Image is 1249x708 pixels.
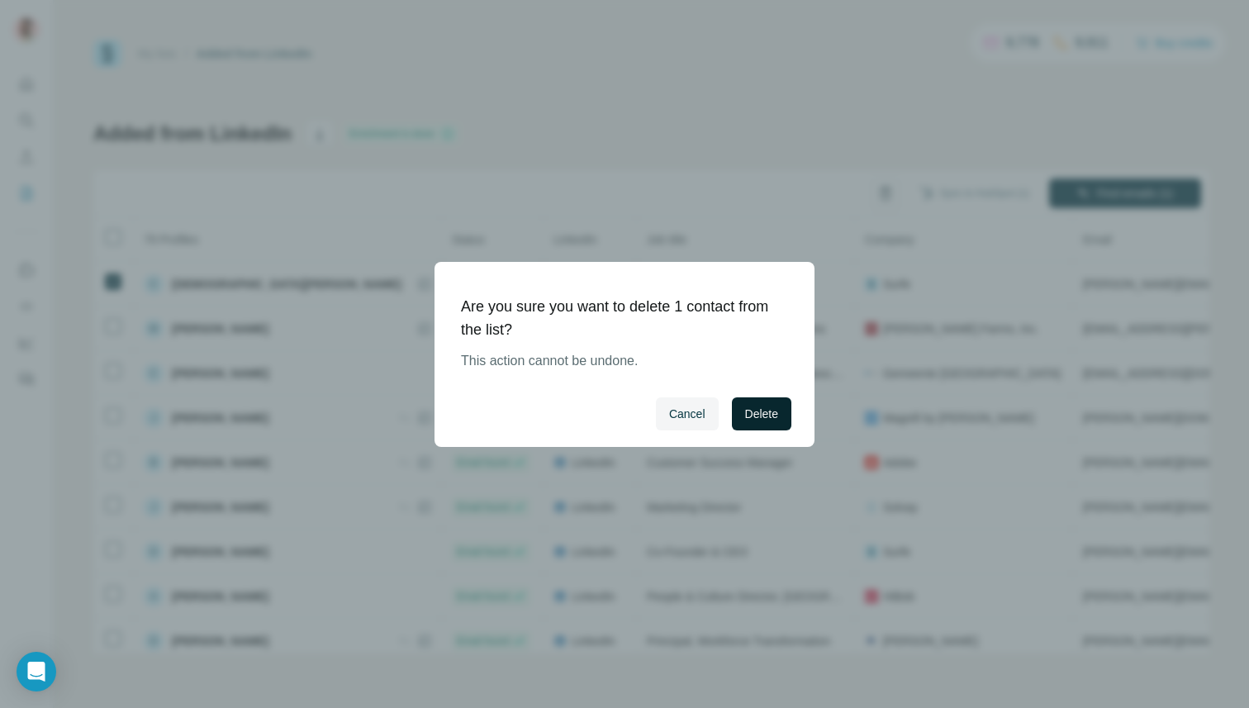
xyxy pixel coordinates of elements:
span: Delete [745,406,778,422]
div: Open Intercom Messenger [17,652,56,691]
span: Cancel [669,406,705,422]
button: Delete [732,397,791,430]
button: Cancel [656,397,719,430]
h1: Are you sure you want to delete 1 contact from the list? [461,295,775,341]
p: This action cannot be undone. [461,351,775,371]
